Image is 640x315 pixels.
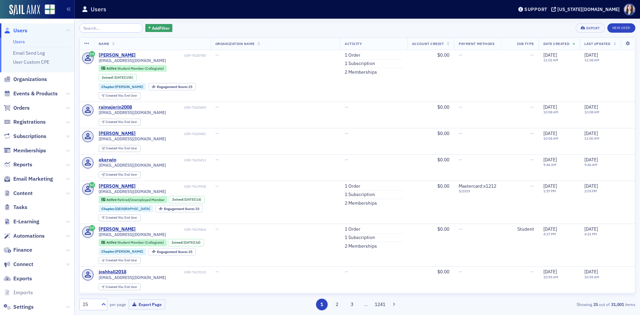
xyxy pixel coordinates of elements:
[13,50,45,56] a: Email Send Log
[437,226,449,232] span: $0.00
[530,183,534,189] span: —
[543,104,557,110] span: [DATE]
[79,23,143,33] input: Search…
[99,269,126,275] a: joshhall2018
[543,110,558,114] time: 10:08 AM
[99,205,153,212] div: Chapter:
[117,240,164,245] span: Student Member (Collegiate)
[584,136,599,141] time: 11:00 AM
[171,240,184,245] span: Joined :
[4,289,33,296] a: Imports
[106,66,117,71] span: Active
[345,243,377,249] a: 2 Memberships
[117,197,165,202] span: Retired/Unemployed Member
[4,175,53,183] a: Email Marketing
[345,192,375,198] a: 1 Subscription
[530,52,534,58] span: —
[99,257,141,264] div: Created Via: End User
[4,246,32,254] a: Finance
[184,197,201,202] div: (1d)
[524,6,547,12] div: Support
[101,249,115,254] span: Chapter :
[99,104,132,110] div: raimajerin2008
[543,58,558,62] time: 11:02 AM
[345,41,362,46] span: Activity
[459,104,462,110] span: —
[99,92,141,99] div: Created Via: End User
[517,41,534,46] span: Job Type
[215,104,219,110] span: —
[530,130,534,136] span: —
[184,197,195,202] span: [DATE]
[99,226,136,232] a: [PERSON_NAME]
[9,5,40,15] img: SailAMX
[13,104,30,112] span: Orders
[584,58,599,62] time: 11:08 AM
[128,299,165,310] button: Export Page
[346,299,358,310] button: 3
[137,53,206,58] div: USR-7620780
[584,162,597,167] time: 9:46 AM
[13,232,45,240] span: Automations
[345,61,375,67] a: 1 Subscription
[168,239,204,246] div: Joined: 2025-09-12 00:00:00
[106,146,124,150] span: Created Via :
[459,183,496,189] span: Mastercard : x1212
[345,52,360,58] a: 1 Order
[45,4,55,15] img: SailAMX
[4,190,33,197] a: Content
[155,205,203,212] div: Engagement Score: 25
[4,204,27,211] a: Tasks
[543,157,557,163] span: [DATE]
[106,240,117,245] span: Active
[99,52,136,58] div: [PERSON_NAME]
[412,41,444,46] span: Account Credit
[4,76,47,83] a: Organizations
[584,269,598,275] span: [DATE]
[584,104,598,110] span: [DATE]
[145,24,173,32] button: AddFilter
[437,130,449,136] span: $0.00
[4,104,30,112] a: Orders
[117,66,164,71] span: Student Member (Collegiate)
[584,110,599,114] time: 10:08 AM
[148,83,196,90] div: Engagement Score: 25
[101,66,164,70] a: Active Student Member (Collegiate)
[4,261,33,268] a: Connect
[4,118,46,126] a: Registrations
[99,189,166,194] span: [EMAIL_ADDRESS][DOMAIN_NAME]
[101,249,143,254] a: Chapter:[PERSON_NAME]
[4,161,32,168] a: Reports
[345,130,348,136] span: —
[607,23,635,33] a: New User
[4,27,27,34] a: Users
[215,130,219,136] span: —
[13,147,46,154] span: Memberships
[106,120,124,124] span: Created Via :
[106,120,137,124] div: End User
[437,183,449,189] span: $0.00
[99,157,116,163] a: ekerwin
[586,26,600,30] div: Export
[316,299,328,310] button: 1
[215,183,219,189] span: —
[543,226,557,232] span: [DATE]
[137,227,206,232] div: USR-7619464
[99,248,146,255] div: Chapter:
[215,269,219,275] span: —
[610,301,625,307] strong: 31,001
[110,301,126,307] label: per page
[13,275,32,282] span: Exports
[172,197,185,202] span: Joined :
[106,259,137,262] div: End User
[40,4,55,16] a: View Homepage
[91,5,106,13] h1: Users
[374,299,386,310] button: 1241
[83,301,97,308] div: 25
[459,130,462,136] span: —
[106,197,117,202] span: Active
[13,190,33,197] span: Content
[345,269,348,275] span: —
[101,207,150,211] a: Chapter:[GEOGRAPHIC_DATA]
